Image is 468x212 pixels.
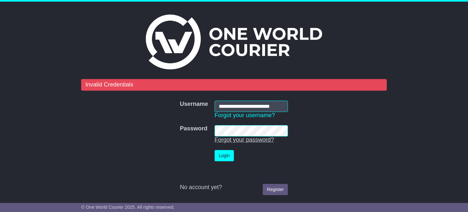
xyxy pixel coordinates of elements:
[146,15,322,69] img: One World
[180,101,208,108] label: Username
[180,125,207,132] label: Password
[180,184,288,191] div: No account yet?
[215,150,234,161] button: Login
[215,136,274,143] a: Forgot your password?
[81,79,387,91] div: Invalid Credentials
[81,205,175,210] span: © One World Courier 2025. All rights reserved.
[215,112,275,118] a: Forgot your username?
[263,184,288,195] a: Register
